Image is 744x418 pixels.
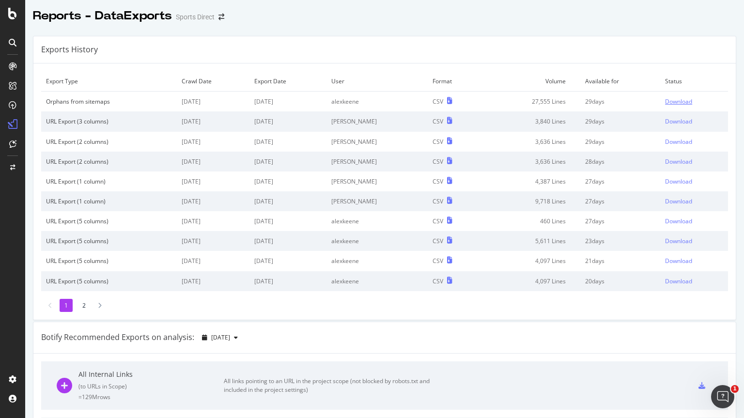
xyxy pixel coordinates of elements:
[665,197,692,205] div: Download
[46,217,172,225] div: URL Export (5 columns)
[580,191,661,211] td: 27 days
[665,138,723,146] a: Download
[78,382,224,390] div: ( to URLs in Scope )
[211,333,230,341] span: 2025 Sep. 14th
[177,211,250,231] td: [DATE]
[249,271,326,291] td: [DATE]
[46,138,172,146] div: URL Export (2 columns)
[665,177,692,186] div: Download
[249,92,326,112] td: [DATE]
[731,385,739,393] span: 1
[177,271,250,291] td: [DATE]
[176,12,215,22] div: Sports Direct
[218,14,224,20] div: arrow-right-arrow-left
[46,97,172,106] div: Orphans from sitemaps
[580,231,661,251] td: 23 days
[249,211,326,231] td: [DATE]
[665,277,692,285] div: Download
[249,111,326,131] td: [DATE]
[249,132,326,152] td: [DATE]
[198,330,242,345] button: [DATE]
[326,251,428,271] td: alexkeene
[326,191,428,211] td: [PERSON_NAME]
[46,177,172,186] div: URL Export (1 column)
[482,271,580,291] td: 4,097 Lines
[665,217,692,225] div: Download
[177,132,250,152] td: [DATE]
[326,132,428,152] td: [PERSON_NAME]
[78,370,224,379] div: All Internal Links
[249,171,326,191] td: [DATE]
[665,117,723,125] a: Download
[433,217,443,225] div: CSV
[665,177,723,186] a: Download
[177,171,250,191] td: [DATE]
[41,44,98,55] div: Exports History
[78,393,224,401] div: = 129M rows
[665,257,723,265] a: Download
[665,138,692,146] div: Download
[249,152,326,171] td: [DATE]
[482,152,580,171] td: 3,636 Lines
[482,251,580,271] td: 4,097 Lines
[580,92,661,112] td: 29 days
[326,92,428,112] td: alexkeene
[249,251,326,271] td: [DATE]
[33,8,172,24] div: Reports - DataExports
[482,231,580,251] td: 5,611 Lines
[177,92,250,112] td: [DATE]
[46,117,172,125] div: URL Export (3 columns)
[326,271,428,291] td: alexkeene
[41,71,177,92] td: Export Type
[665,157,723,166] a: Download
[46,237,172,245] div: URL Export (5 columns)
[326,171,428,191] td: [PERSON_NAME]
[580,171,661,191] td: 27 days
[665,97,692,106] div: Download
[665,277,723,285] a: Download
[77,299,91,312] li: 2
[177,111,250,131] td: [DATE]
[433,157,443,166] div: CSV
[433,138,443,146] div: CSV
[580,111,661,131] td: 29 days
[60,299,73,312] li: 1
[46,197,172,205] div: URL Export (1 column)
[177,152,250,171] td: [DATE]
[433,117,443,125] div: CSV
[433,197,443,205] div: CSV
[177,231,250,251] td: [DATE]
[224,377,442,394] div: All links pointing to an URL in the project scope (not blocked by robots.txt and included in the ...
[482,71,580,92] td: Volume
[326,211,428,231] td: alexkeene
[482,92,580,112] td: 27,555 Lines
[665,217,723,225] a: Download
[580,152,661,171] td: 28 days
[482,132,580,152] td: 3,636 Lines
[428,71,482,92] td: Format
[580,71,661,92] td: Available for
[580,251,661,271] td: 21 days
[665,157,692,166] div: Download
[665,117,692,125] div: Download
[665,237,692,245] div: Download
[326,111,428,131] td: [PERSON_NAME]
[177,251,250,271] td: [DATE]
[482,191,580,211] td: 9,718 Lines
[580,211,661,231] td: 27 days
[482,211,580,231] td: 460 Lines
[177,71,250,92] td: Crawl Date
[482,111,580,131] td: 3,840 Lines
[249,191,326,211] td: [DATE]
[46,277,172,285] div: URL Export (5 columns)
[660,71,728,92] td: Status
[433,277,443,285] div: CSV
[665,197,723,205] a: Download
[580,271,661,291] td: 20 days
[665,257,692,265] div: Download
[46,157,172,166] div: URL Export (2 columns)
[482,171,580,191] td: 4,387 Lines
[711,385,734,408] iframe: Intercom live chat
[249,71,326,92] td: Export Date
[249,231,326,251] td: [DATE]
